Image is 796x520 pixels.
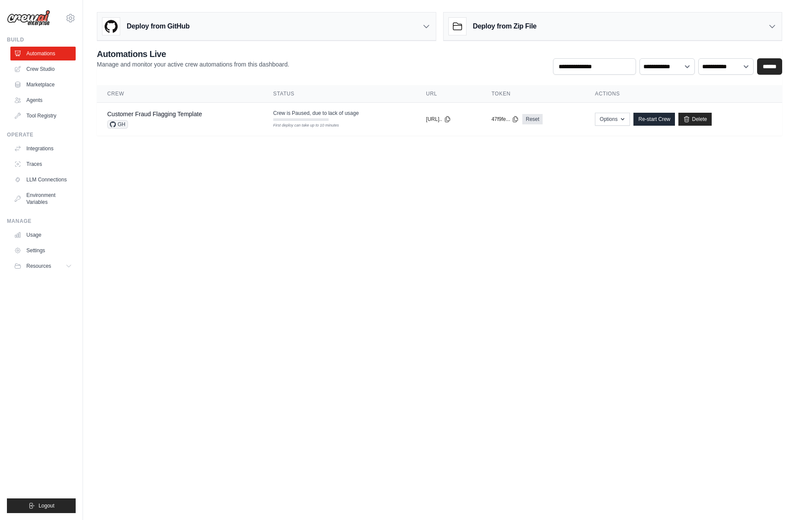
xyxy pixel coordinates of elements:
a: Marketplace [10,78,76,92]
button: 47f9fe... [492,116,519,123]
h3: Deploy from Zip File [473,21,537,32]
th: Token [481,85,585,103]
th: URL [416,85,481,103]
span: Crew is Paused, due to lack of usage [273,110,359,117]
div: Manage [7,218,76,225]
th: Crew [97,85,263,103]
a: Customer Fraud Flagging Template [107,111,202,117]
a: Environment Variables [10,188,76,209]
p: Manage and monitor your active crew automations from this dashboard. [97,60,289,69]
th: Actions [585,85,782,103]
a: Re-start Crew [633,113,675,126]
img: Logo [7,10,50,26]
button: Logout [7,498,76,513]
a: Integrations [10,142,76,155]
a: Tool Registry [10,109,76,123]
a: Automations [10,47,76,60]
h3: Deploy from GitHub [127,21,189,32]
button: Options [595,113,630,126]
a: Agents [10,93,76,107]
a: Delete [678,113,712,126]
a: Crew Studio [10,62,76,76]
div: First deploy can take up to 10 minutes [273,123,329,129]
span: Logout [38,502,54,509]
button: Resources [10,259,76,273]
a: Usage [10,228,76,242]
a: LLM Connections [10,173,76,187]
span: Resources [26,263,51,270]
a: Traces [10,157,76,171]
div: Operate [7,131,76,138]
img: GitHub Logo [102,18,120,35]
th: Status [263,85,416,103]
h2: Automations Live [97,48,289,60]
span: GH [107,120,128,129]
a: Settings [10,244,76,257]
a: Reset [522,114,543,124]
div: Build [7,36,76,43]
